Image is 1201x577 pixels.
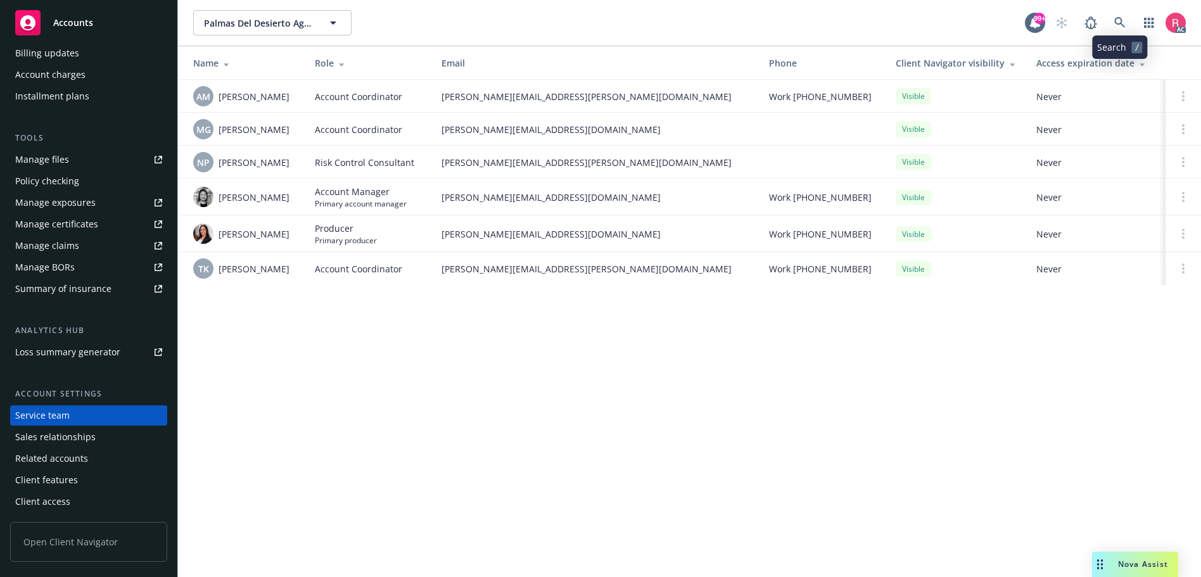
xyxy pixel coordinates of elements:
span: [PERSON_NAME][EMAIL_ADDRESS][DOMAIN_NAME] [442,227,749,241]
a: Policy checking [10,171,167,191]
span: MG [196,123,211,136]
span: [PERSON_NAME][EMAIL_ADDRESS][PERSON_NAME][DOMAIN_NAME] [442,90,749,103]
span: Primary producer [315,235,377,246]
div: Email [442,56,749,70]
div: Analytics hub [10,324,167,337]
span: Primary account manager [315,198,407,209]
span: Never [1036,227,1155,241]
a: Service team [10,405,167,426]
span: Producer [315,222,377,235]
a: Sales relationships [10,427,167,447]
div: Phone [769,56,875,70]
div: Manage files [15,149,69,170]
div: Related accounts [15,448,88,469]
a: Report a Bug [1078,10,1103,35]
div: Tools [10,132,167,144]
a: Summary of insurance [10,279,167,299]
a: Billing updates [10,43,167,63]
button: Palmas Del Desierto Ag Services, LLC [193,10,352,35]
span: Never [1036,90,1155,103]
span: [PERSON_NAME] [219,227,289,241]
a: Switch app [1136,10,1162,35]
div: Account settings [10,388,167,400]
a: Client access [10,491,167,512]
span: Never [1036,191,1155,204]
a: Installment plans [10,86,167,106]
span: Work [PHONE_NUMBER] [769,262,872,276]
span: TK [198,262,209,276]
div: Service team [15,405,70,426]
div: Name [193,56,295,70]
span: [PERSON_NAME][EMAIL_ADDRESS][PERSON_NAME][DOMAIN_NAME] [442,262,749,276]
span: [PERSON_NAME] [219,123,289,136]
div: Access expiration date [1036,56,1155,70]
div: Manage BORs [15,257,75,277]
a: Client features [10,470,167,490]
div: Visible [896,154,931,170]
div: Client access [15,491,70,512]
span: Open Client Navigator [10,522,167,562]
a: Loss summary generator [10,342,167,362]
div: Loss summary generator [15,342,120,362]
span: Account Coordinator [315,262,402,276]
div: Visible [896,88,931,104]
span: Risk Control Consultant [315,156,414,169]
div: Billing updates [15,43,79,63]
a: Manage files [10,149,167,170]
span: Accounts [53,18,93,28]
span: [PERSON_NAME][EMAIL_ADDRESS][DOMAIN_NAME] [442,123,749,136]
a: Manage exposures [10,193,167,213]
div: Visible [896,261,931,277]
span: Never [1036,123,1155,136]
a: Manage claims [10,236,167,256]
span: Account Coordinator [315,123,402,136]
span: [PERSON_NAME] [219,90,289,103]
div: Summary of insurance [15,279,111,299]
span: Nova Assist [1118,559,1168,569]
span: NP [197,156,210,169]
div: Visible [896,189,931,205]
div: Installment plans [15,86,89,106]
div: Visible [896,121,931,137]
span: Never [1036,156,1155,169]
span: [PERSON_NAME] [219,156,289,169]
img: photo [193,224,213,244]
span: Work [PHONE_NUMBER] [769,90,872,103]
div: Account charges [15,65,86,85]
span: Work [PHONE_NUMBER] [769,227,872,241]
span: [PERSON_NAME][EMAIL_ADDRESS][DOMAIN_NAME] [442,191,749,204]
img: photo [1166,13,1186,33]
div: Visible [896,226,931,242]
div: 99+ [1034,13,1045,24]
span: [PERSON_NAME] [219,191,289,204]
img: photo [193,187,213,207]
span: Work [PHONE_NUMBER] [769,191,872,204]
div: Client features [15,470,78,490]
a: Start snowing [1049,10,1074,35]
div: Client Navigator visibility [896,56,1016,70]
span: Palmas Del Desierto Ag Services, LLC [204,16,314,30]
div: Sales relationships [15,427,96,447]
span: [PERSON_NAME] [219,262,289,276]
div: Role [315,56,421,70]
a: Accounts [10,5,167,41]
a: Account charges [10,65,167,85]
button: Nova Assist [1092,552,1178,577]
a: Manage BORs [10,257,167,277]
div: Manage certificates [15,214,98,234]
a: Related accounts [10,448,167,469]
div: Manage exposures [15,193,96,213]
span: Never [1036,262,1155,276]
a: Manage certificates [10,214,167,234]
span: [PERSON_NAME][EMAIL_ADDRESS][PERSON_NAME][DOMAIN_NAME] [442,156,749,169]
span: AM [196,90,210,103]
a: Search [1107,10,1133,35]
div: Policy checking [15,171,79,191]
div: Manage claims [15,236,79,256]
span: Account Coordinator [315,90,402,103]
span: Account Manager [315,185,407,198]
div: Drag to move [1092,552,1108,577]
